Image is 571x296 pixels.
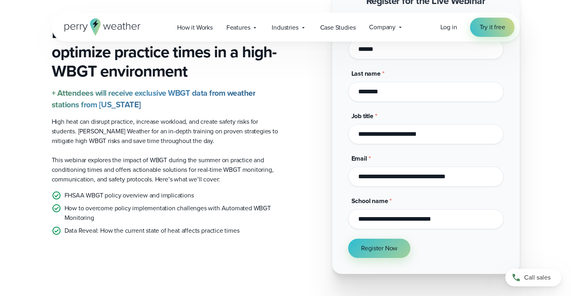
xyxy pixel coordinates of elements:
[52,117,279,146] p: High heat can disrupt practice, increase workload, and create safety risks for students. [PERSON_...
[65,226,240,236] p: Data Reveal: How the current state of heat affects practice times
[361,244,398,253] span: Register Now
[226,23,250,32] span: Features
[170,19,220,36] a: How it Works
[524,273,551,282] span: Call sales
[351,196,388,205] span: School name
[272,23,298,32] span: Industries
[348,239,411,258] button: Register Now
[52,87,256,111] strong: + Attendees will receive exclusive WBGT data from weather stations from [US_STATE]
[65,203,279,223] p: How to overcome policy implementation challenges with Automated WBGT Monitoring
[177,23,213,32] span: How it Works
[480,22,505,32] span: Try it free
[313,19,363,36] a: Case Studies
[65,191,194,200] p: FHSAA WBGT policy overview and implications
[470,18,515,37] a: Try it free
[351,69,381,78] span: Last name
[351,154,367,163] span: Email
[52,23,279,81] h3: Learn how to save time and optimize practice times in a high-WBGT environment
[440,22,457,32] a: Log in
[320,23,356,32] span: Case Studies
[505,269,561,286] a: Call sales
[351,111,373,121] span: Job title
[52,155,279,184] p: This webinar explores the impact of WBGT during the summer on practice and conditioning times and...
[369,22,395,32] span: Company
